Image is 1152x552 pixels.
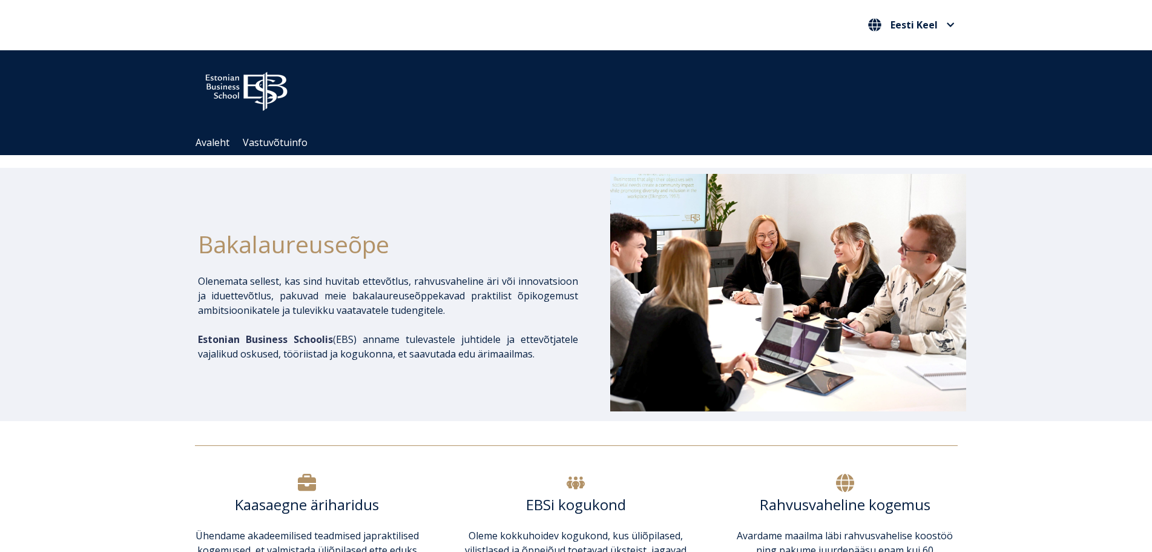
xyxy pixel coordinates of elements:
div: Navigation Menu [189,130,976,155]
span: Estonian Business Schoolis [198,333,333,346]
nav: Vali oma keel [865,15,958,35]
p: Olenemata sellest, kas sind huvitab ettevõtlus, rahvusvaheline äri või innovatsioon ja iduettevõt... [198,274,578,318]
h6: EBSi kogukond [464,496,688,514]
button: Eesti Keel [865,15,958,35]
h6: Rahvusvaheline kogemus [732,496,957,514]
h6: Kaasaegne äriharidus [195,496,420,514]
img: ebs_logo2016_white [195,62,298,115]
p: EBS) anname tulevastele juhtidele ja ettevõtjatele vajalikud oskused, tööriistad ja kogukonna, et... [198,332,578,361]
a: Avaleht [196,136,229,149]
span: Eesti Keel [890,20,938,30]
span: ( [198,333,336,346]
img: Bakalaureusetudengid [610,174,966,411]
h1: Bakalaureuseõpe [198,226,578,262]
span: Ühendame akadeemilised teadmised ja [196,529,371,542]
a: Vastuvõtuinfo [243,136,308,149]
